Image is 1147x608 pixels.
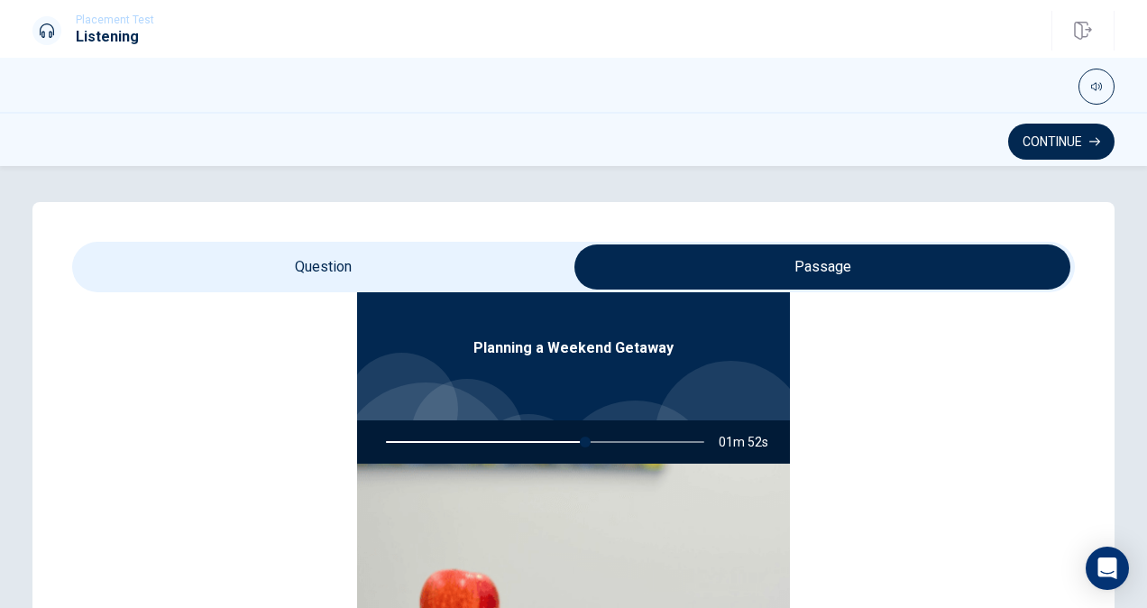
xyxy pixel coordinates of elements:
[719,420,783,464] span: 01m 52s
[76,26,154,48] h1: Listening
[1086,547,1129,590] div: Open Intercom Messenger
[76,14,154,26] span: Placement Test
[473,337,674,359] span: Planning a Weekend Getaway
[1008,124,1115,160] button: Continue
